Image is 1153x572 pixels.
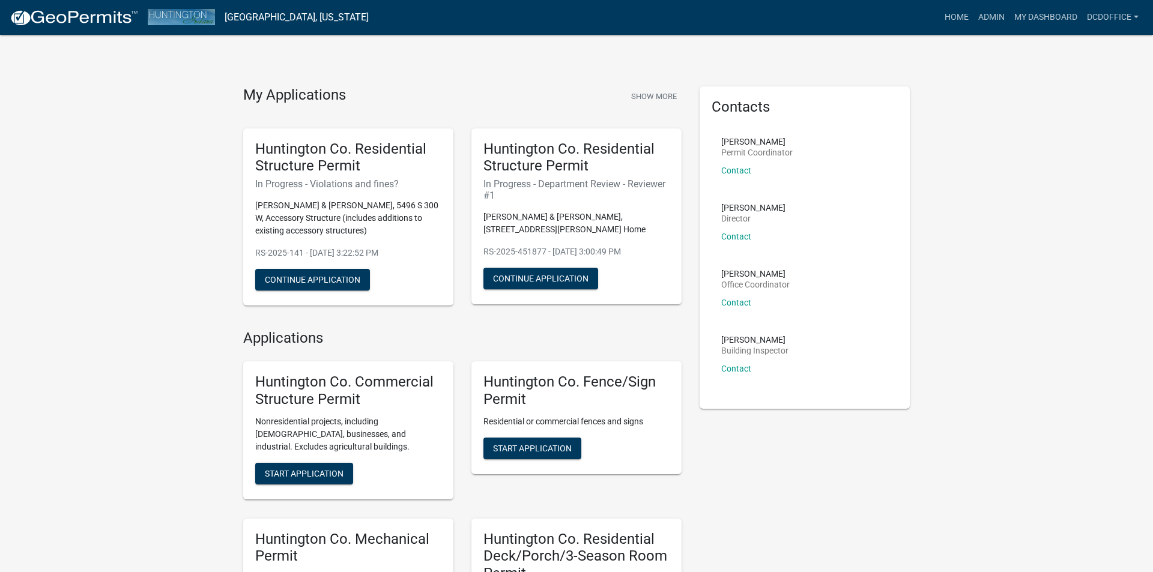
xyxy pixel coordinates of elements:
[721,346,788,355] p: Building Inspector
[255,199,441,237] p: [PERSON_NAME] & [PERSON_NAME], 5496 S 300 W, Accessory Structure (includes additions to existing ...
[243,330,682,347] h4: Applications
[255,178,441,190] h6: In Progress - Violations and fines?
[483,211,670,236] p: [PERSON_NAME] & [PERSON_NAME], [STREET_ADDRESS][PERSON_NAME] Home
[255,247,441,259] p: RS-2025-141 - [DATE] 3:22:52 PM
[265,468,343,478] span: Start Application
[483,373,670,408] h5: Huntington Co. Fence/Sign Permit
[721,298,751,307] a: Contact
[721,269,790,278] p: [PERSON_NAME]
[721,280,790,289] p: Office Coordinator
[483,415,670,428] p: Residential or commercial fences and signs
[483,140,670,175] h5: Huntington Co. Residential Structure Permit
[243,86,346,104] h4: My Applications
[721,214,785,223] p: Director
[721,364,751,373] a: Contact
[712,98,898,116] h5: Contacts
[626,86,682,106] button: Show More
[483,178,670,201] h6: In Progress - Department Review - Reviewer #1
[721,137,793,146] p: [PERSON_NAME]
[1009,6,1082,29] a: My Dashboard
[493,443,572,453] span: Start Application
[255,269,370,291] button: Continue Application
[255,140,441,175] h5: Huntington Co. Residential Structure Permit
[148,9,215,25] img: Huntington County, Indiana
[255,463,353,484] button: Start Application
[721,148,793,157] p: Permit Coordinator
[225,7,369,28] a: [GEOGRAPHIC_DATA], [US_STATE]
[483,268,598,289] button: Continue Application
[940,6,973,29] a: Home
[973,6,1009,29] a: Admin
[255,373,441,408] h5: Huntington Co. Commercial Structure Permit
[721,232,751,241] a: Contact
[483,245,670,258] p: RS-2025-451877 - [DATE] 3:00:49 PM
[255,531,441,565] h5: Huntington Co. Mechanical Permit
[721,336,788,344] p: [PERSON_NAME]
[255,415,441,453] p: Nonresidential projects, including [DEMOGRAPHIC_DATA], businesses, and industrial. Excludes agric...
[1082,6,1143,29] a: DCDOffice
[483,438,581,459] button: Start Application
[721,166,751,175] a: Contact
[721,203,785,212] p: [PERSON_NAME]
